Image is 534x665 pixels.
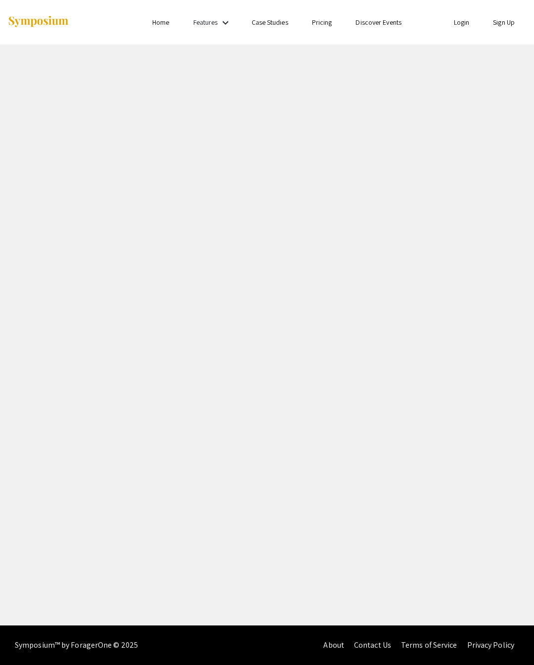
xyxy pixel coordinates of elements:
[493,18,515,27] a: Sign Up
[401,640,457,650] a: Terms of Service
[220,17,231,29] mat-icon: Expand Features list
[152,18,169,27] a: Home
[454,18,470,27] a: Login
[354,640,391,650] a: Contact Us
[323,640,344,650] a: About
[356,18,401,27] a: Discover Events
[467,640,514,650] a: Privacy Policy
[312,18,332,27] a: Pricing
[252,18,288,27] a: Case Studies
[7,15,69,29] img: Symposium by ForagerOne
[15,625,138,665] div: Symposium™ by ForagerOne © 2025
[193,18,218,27] a: Features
